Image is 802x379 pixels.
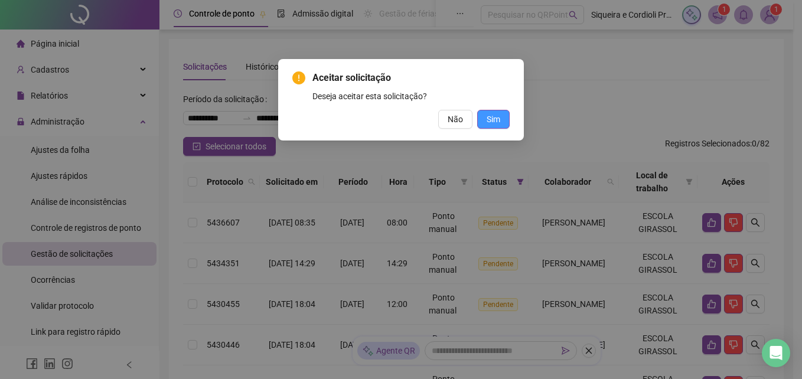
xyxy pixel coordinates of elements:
[762,339,790,367] div: Open Intercom Messenger
[438,110,472,129] button: Não
[292,71,305,84] span: exclamation-circle
[477,110,510,129] button: Sim
[487,113,500,126] span: Sim
[448,113,463,126] span: Não
[312,71,510,85] span: Aceitar solicitação
[312,90,510,103] div: Deseja aceitar esta solicitação?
